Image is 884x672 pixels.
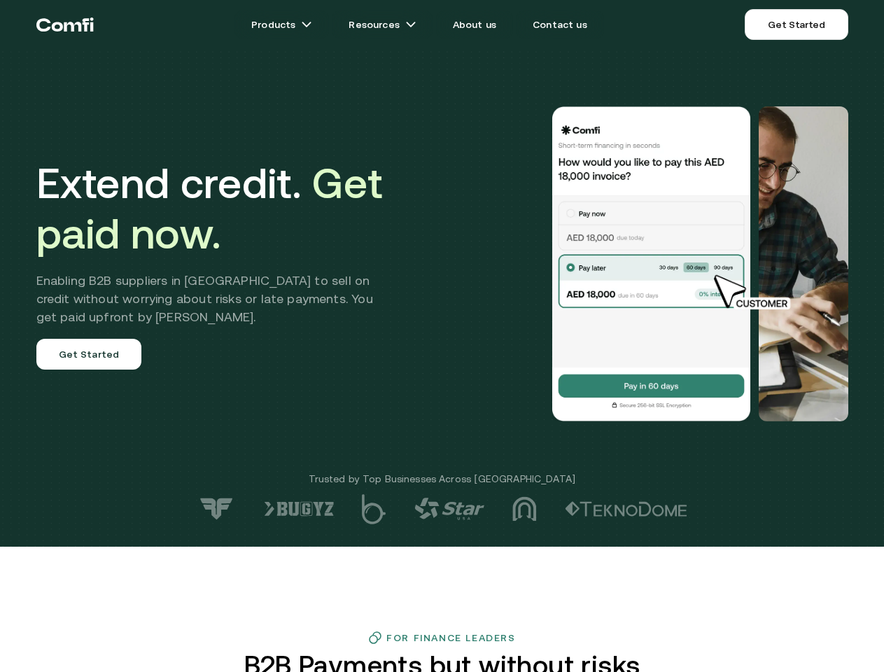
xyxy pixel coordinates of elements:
img: Would you like to pay this AED 18,000.00 invoice? [759,106,848,421]
img: logo-7 [197,497,236,521]
img: logo-3 [512,496,537,521]
h2: Enabling B2B suppliers in [GEOGRAPHIC_DATA] to sell on credit without worrying about risks or lat... [36,272,394,326]
img: arrow icons [405,19,416,30]
img: cursor [703,273,806,312]
img: logo-4 [414,498,484,520]
img: finance [368,631,382,645]
img: arrow icons [301,19,312,30]
a: About us [436,10,513,38]
a: Get Started [36,339,142,370]
img: Would you like to pay this AED 18,000.00 invoice? [550,106,753,421]
a: Resourcesarrow icons [332,10,433,38]
h3: For Finance Leaders [386,632,515,643]
a: Productsarrow icons [234,10,329,38]
h1: Extend credit. [36,158,394,259]
a: Contact us [516,10,604,38]
a: Return to the top of the Comfi home page [36,3,94,45]
a: Get Started [745,9,848,40]
img: logo-5 [362,494,386,524]
img: logo-2 [565,501,687,517]
img: logo-6 [264,501,334,517]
